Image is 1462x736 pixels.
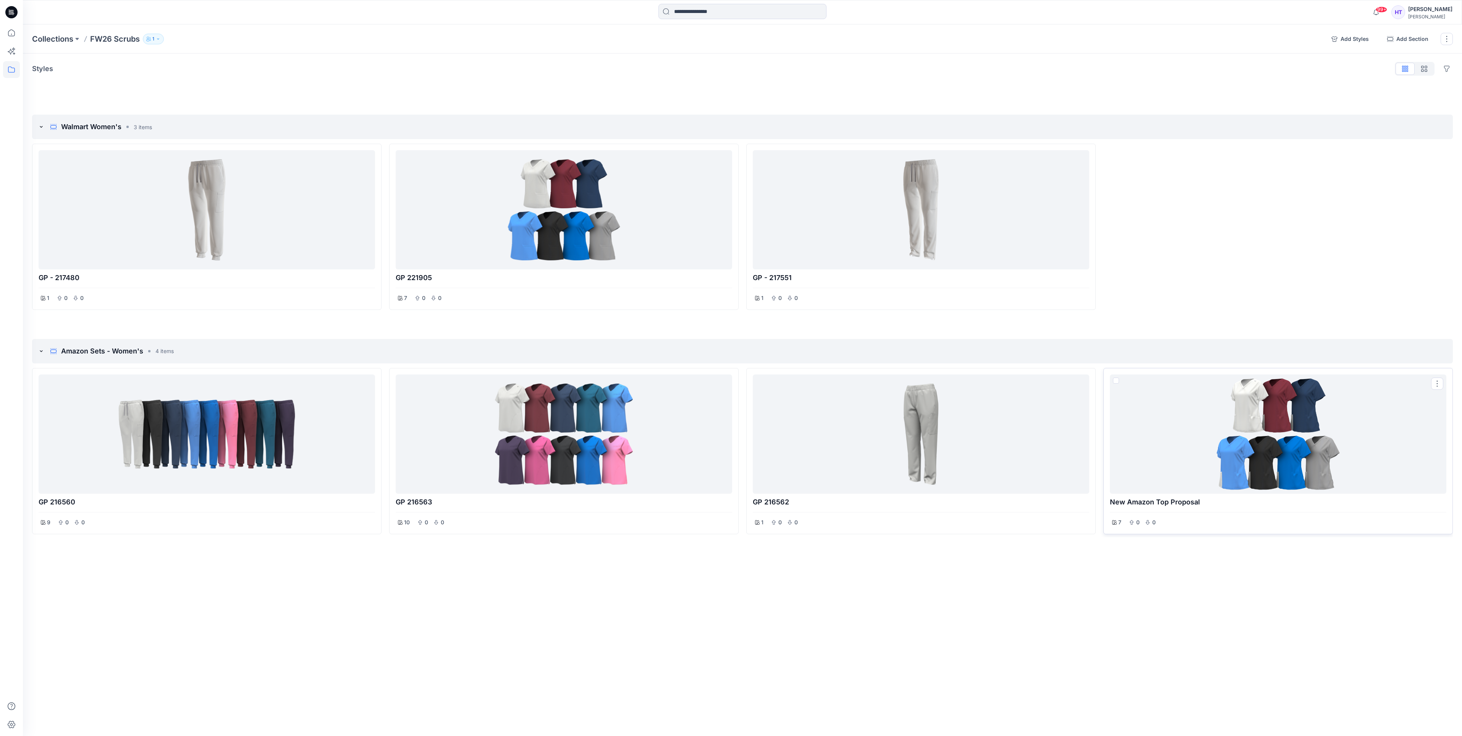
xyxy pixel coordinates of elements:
[65,518,69,527] p: 0
[32,144,382,310] div: GP - 217480100
[134,123,152,131] p: 3 items
[389,144,739,310] div: GP 221905700
[79,293,84,303] p: 0
[761,518,763,527] p: 1
[437,293,442,303] p: 0
[1325,33,1375,45] button: Add Styles
[1376,6,1387,13] span: 99+
[39,497,375,507] p: GP 216560
[152,35,154,43] p: 1
[90,34,140,44] p: FW26 Scrubs
[794,518,798,527] p: 0
[1110,497,1446,507] p: new amazon top proposal
[794,293,798,303] p: 0
[404,518,410,527] p: 10
[1408,14,1452,19] div: [PERSON_NAME]
[1103,368,1453,534] div: new amazon top proposal700Options
[753,497,1089,507] p: GP 216562
[32,368,382,534] div: GP 216560900
[61,346,143,357] p: Amazon Sets - Women's
[47,518,50,527] p: 9
[778,518,782,527] p: 0
[396,497,732,507] p: GP 216563
[424,518,429,527] p: 0
[746,144,1096,310] div: GP - 217551100
[32,34,73,44] a: Collections
[1135,518,1140,527] p: 0
[404,293,407,303] p: 7
[1441,63,1453,75] button: Options
[1381,33,1435,45] button: Add Section
[778,293,782,303] p: 0
[143,34,164,44] button: 1
[440,518,445,527] p: 0
[396,272,732,283] p: GP 221905
[1431,378,1443,390] button: Options
[39,272,375,283] p: GP - 217480
[1391,5,1405,19] div: HT
[389,368,739,534] div: GP 2165631000
[1118,518,1121,527] p: 7
[1151,518,1156,527] p: 0
[155,347,174,355] p: 4 items
[63,293,68,303] p: 0
[47,293,49,303] p: 1
[61,122,121,132] p: Walmart Women's
[32,63,53,74] p: Styles
[746,368,1096,534] div: GP 216562100
[753,272,1089,283] p: GP - 217551
[1408,5,1452,14] div: [PERSON_NAME]
[421,293,426,303] p: 0
[761,293,763,303] p: 1
[81,518,85,527] p: 0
